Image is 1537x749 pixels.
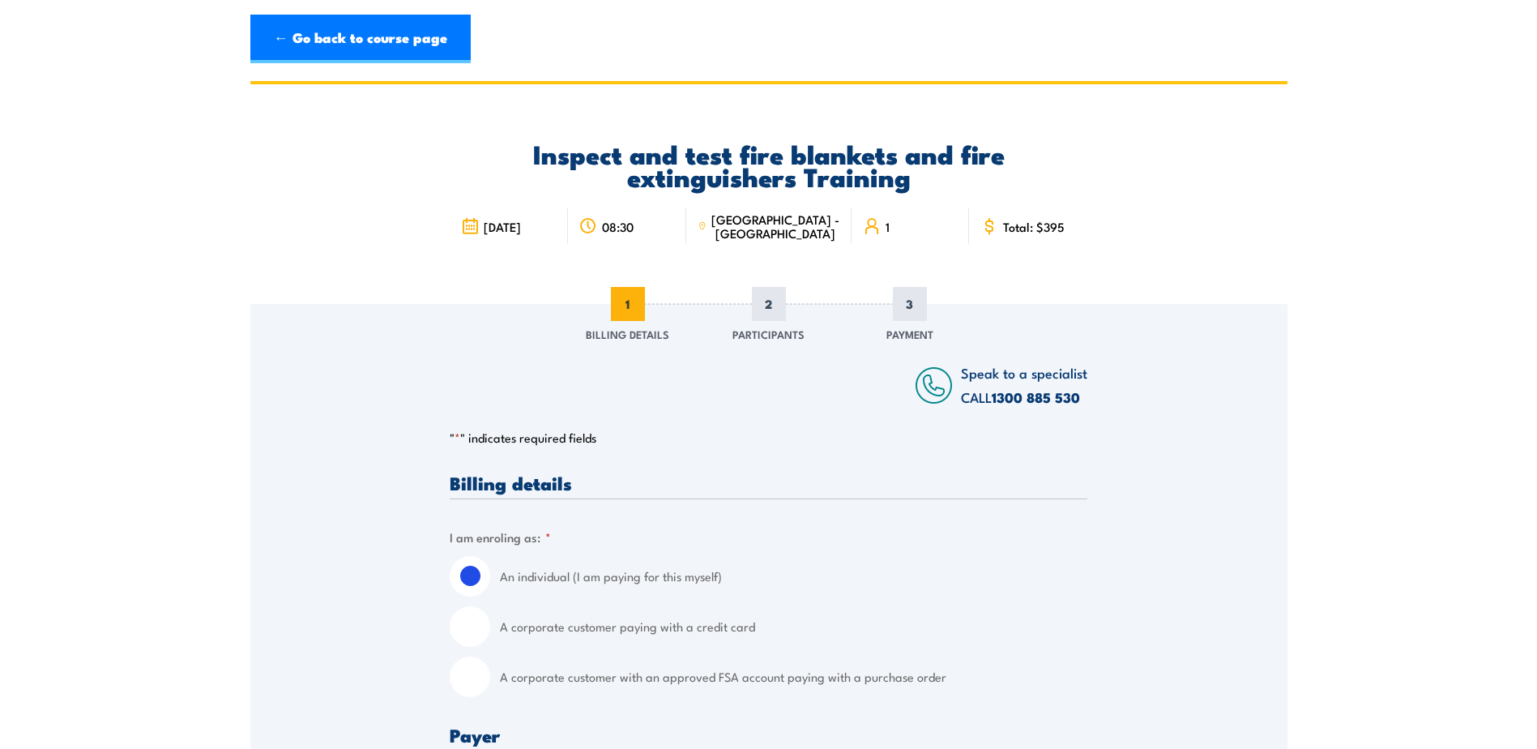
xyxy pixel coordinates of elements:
[752,287,786,321] span: 2
[450,473,1087,492] h3: Billing details
[992,387,1080,408] a: 1300 885 530
[886,220,890,233] span: 1
[500,556,1087,597] label: An individual (I am paying for this myself)
[484,220,521,233] span: [DATE]
[500,606,1087,647] label: A corporate customer paying with a credit card
[961,362,1087,407] span: Speak to a specialist CALL
[732,326,805,342] span: Participants
[893,287,927,321] span: 3
[1003,220,1065,233] span: Total: $395
[450,142,1087,187] h2: Inspect and test fire blankets and fire extinguishers Training
[886,326,933,342] span: Payment
[450,528,551,546] legend: I am enroling as:
[602,220,634,233] span: 08:30
[450,430,1087,446] p: " " indicates required fields
[450,725,1087,744] h3: Payer
[500,657,1087,697] label: A corporate customer with an approved FSA account paying with a purchase order
[611,287,645,321] span: 1
[586,326,669,342] span: Billing Details
[711,212,840,240] span: [GEOGRAPHIC_DATA] - [GEOGRAPHIC_DATA]
[250,15,471,63] a: ← Go back to course page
